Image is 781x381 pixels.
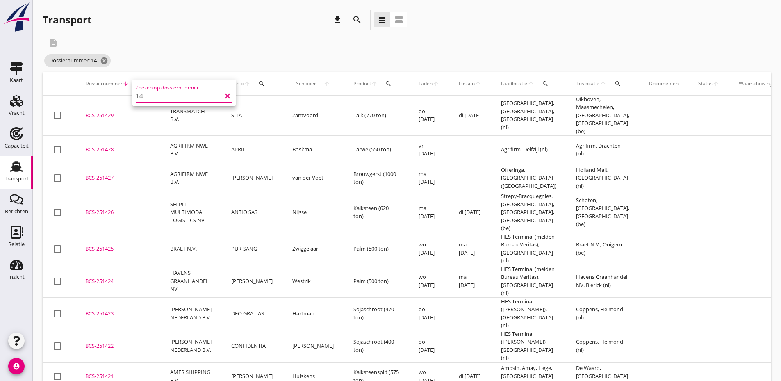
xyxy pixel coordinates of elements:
[221,265,282,297] td: [PERSON_NAME]
[332,15,342,25] i: download
[100,57,108,65] i: cancel
[542,80,549,87] i: search
[160,233,221,265] td: BRAET N.V.
[409,265,449,297] td: wo [DATE]
[409,233,449,265] td: wo [DATE]
[566,330,639,362] td: Coppens, Helmond (nl)
[491,164,566,192] td: Offeringa, [GEOGRAPHIC_DATA] ([GEOGRAPHIC_DATA])
[459,80,475,87] span: Lossen
[221,164,282,192] td: [PERSON_NAME]
[713,80,719,87] i: arrow_upward
[282,164,344,192] td: van der Voet
[282,136,344,164] td: Boskma
[566,136,639,164] td: Agrifirm, Drachten (nl)
[44,54,111,67] span: Dossiernummer: 14
[282,297,344,330] td: Hartman
[576,80,600,87] span: Loslocatie
[320,80,334,87] i: arrow_upward
[282,233,344,265] td: Zwiggelaar
[231,80,244,87] span: Schip
[491,192,566,233] td: Strepy-Bracquegnies, [GEOGRAPHIC_DATA], [GEOGRAPHIC_DATA], [GEOGRAPHIC_DATA] (be)
[5,143,29,148] div: Capaciteit
[600,80,607,87] i: arrow_upward
[244,80,251,87] i: arrow_upward
[221,192,282,233] td: ANTIO SAS
[9,110,25,116] div: Vracht
[136,89,221,103] input: Zoeken op dossiernummer...
[221,330,282,362] td: CONFIDENTIA
[282,96,344,136] td: Zantvoord
[8,274,25,280] div: Inzicht
[170,74,212,94] div: Klant
[344,164,409,192] td: Brouwgerst (1000 ton)
[566,265,639,297] td: Havens Graanhandel NV, Blerick (nl)
[344,192,409,233] td: Kalksteen (620 ton)
[282,330,344,362] td: [PERSON_NAME]
[409,330,449,362] td: do [DATE]
[282,265,344,297] td: Westrik
[491,330,566,362] td: HES Terminal ([PERSON_NAME]), [GEOGRAPHIC_DATA] (nl)
[409,192,449,233] td: ma [DATE]
[566,297,639,330] td: Coppens, Helmond (nl)
[85,310,150,318] div: BCS-251423
[566,164,639,192] td: Holland Malt, [GEOGRAPHIC_DATA] (nl)
[8,358,25,374] i: account_circle
[528,80,535,87] i: arrow_upward
[221,297,282,330] td: DEO GRATIAS
[344,233,409,265] td: Palm (500 ton)
[409,96,449,136] td: do [DATE]
[649,80,679,87] div: Documenten
[491,96,566,136] td: [GEOGRAPHIC_DATA], [GEOGRAPHIC_DATA], [GEOGRAPHIC_DATA] (nl)
[371,80,378,87] i: arrow_upward
[5,209,28,214] div: Berichten
[160,164,221,192] td: AGRIFIRM NWE B.V.
[419,80,433,87] span: Laden
[221,96,282,136] td: SITA
[85,208,150,217] div: BCS-251426
[160,96,221,136] td: TRANSMATCH B.V.
[344,265,409,297] td: Palm (500 ton)
[85,372,150,381] div: BCS-251421
[352,15,362,25] i: search
[344,297,409,330] td: Sojaschroot (470 ton)
[353,80,371,87] span: Product
[491,265,566,297] td: HES Terminal (melden Bureau Veritas), [GEOGRAPHIC_DATA] (nl)
[475,80,481,87] i: arrow_upward
[85,112,150,120] div: BCS-251429
[449,233,491,265] td: ma [DATE]
[223,91,232,101] i: clear
[344,96,409,136] td: Talk (770 ton)
[160,297,221,330] td: [PERSON_NAME] NEDERLAND B.V.
[409,136,449,164] td: vr [DATE]
[566,233,639,265] td: Braet N.V., Ooigem (be)
[394,15,404,25] i: view_agenda
[292,80,320,87] span: Schipper
[409,297,449,330] td: do [DATE]
[501,80,528,87] span: Laadlocatie
[739,80,772,87] div: Waarschuwing
[221,233,282,265] td: PUR-SANG
[160,136,221,164] td: AGRIFIRM NWE B.V.
[449,265,491,297] td: ma [DATE]
[85,146,150,154] div: BCS-251428
[385,80,392,87] i: search
[10,78,23,83] div: Kaart
[698,80,713,87] span: Status
[615,80,621,87] i: search
[85,277,150,285] div: BCS-251424
[8,242,25,247] div: Relatie
[566,96,639,136] td: Uikhoven, Maasmechelen, [GEOGRAPHIC_DATA], [GEOGRAPHIC_DATA] (be)
[221,136,282,164] td: APRIL
[85,174,150,182] div: BCS-251427
[2,2,31,32] img: logo-small.a267ee39.svg
[409,164,449,192] td: ma [DATE]
[85,80,123,87] span: Dossiernummer
[491,297,566,330] td: HES Terminal ([PERSON_NAME]), [GEOGRAPHIC_DATA] (nl)
[491,233,566,265] td: HES Terminal (melden Bureau Veritas), [GEOGRAPHIC_DATA] (nl)
[160,330,221,362] td: [PERSON_NAME] NEDERLAND B.V.
[491,136,566,164] td: Agrifirm, Delfzijl (nl)
[433,80,439,87] i: arrow_upward
[5,176,29,181] div: Transport
[85,245,150,253] div: BCS-251425
[449,96,491,136] td: di [DATE]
